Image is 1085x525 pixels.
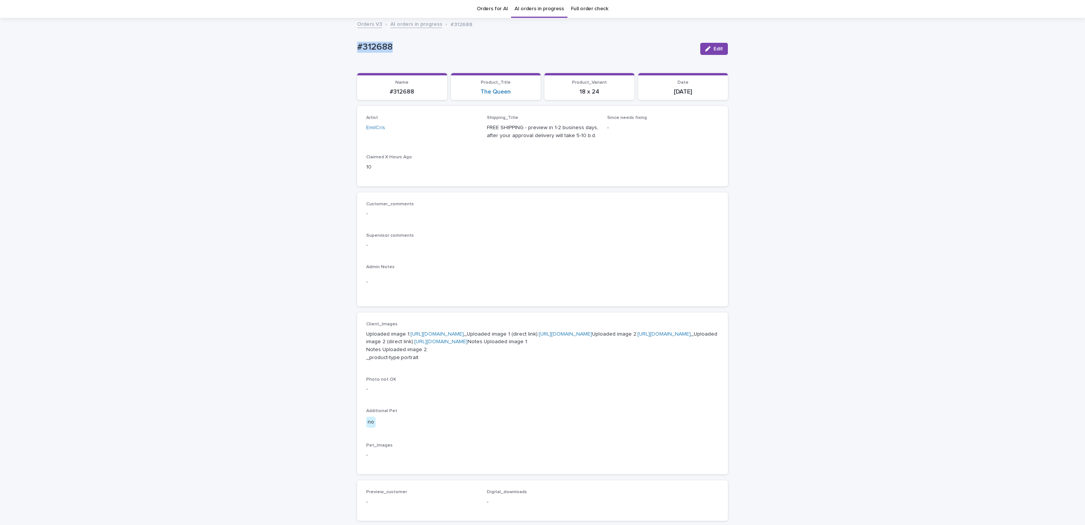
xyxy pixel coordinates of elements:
span: Claimed X Hours Ago [366,155,412,159]
p: - [366,498,478,506]
span: Product_Title [481,80,511,85]
p: - [366,210,719,218]
span: Customer_comments [366,202,414,206]
span: Additional Pet [366,409,397,413]
button: Edit [700,43,728,55]
p: #312688 [451,20,473,28]
span: Pet_Images [366,443,393,448]
p: - [366,278,719,286]
a: Orders V3 [357,19,382,28]
p: - [487,498,598,506]
a: AI orders in progress [390,19,442,28]
span: Artist [366,116,378,120]
p: Uploaded image 1: _Uploaded image 1 (direct link): Uploaded image 2: _Uploaded image 2 (direct li... [366,330,719,362]
p: - [366,385,719,393]
p: [DATE] [643,88,724,95]
span: Product_Variant [572,80,607,85]
p: - [366,451,719,459]
span: Edit [713,46,723,52]
p: FREE SHIPPING - preview in 1-2 business days, after your approval delivery will take 5-10 b.d. [487,124,598,140]
p: 10 [366,163,478,171]
p: - [366,241,719,249]
a: [URL][DOMAIN_NAME] [410,331,464,337]
span: Digital_downloads [487,490,527,494]
a: [URL][DOMAIN_NAME] [637,331,691,337]
a: EmilCris [366,124,385,132]
div: no [366,417,376,428]
p: 18 x 24 [549,88,630,95]
a: The Queen [480,88,511,95]
a: [URL][DOMAIN_NAME] [539,331,592,337]
span: Since needs fixing [607,116,647,120]
span: Shipping_Title [487,116,518,120]
span: Photo not OK [366,377,396,382]
span: Preview_customer [366,490,407,494]
span: Name [395,80,409,85]
span: Date [678,80,689,85]
p: #312688 [357,42,694,53]
span: Client_Images [366,322,398,327]
span: Supervisor comments [366,233,414,238]
p: #312688 [362,88,443,95]
span: Admin Notes [366,265,395,269]
p: - [607,124,719,132]
a: [URL][DOMAIN_NAME] [414,339,468,344]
